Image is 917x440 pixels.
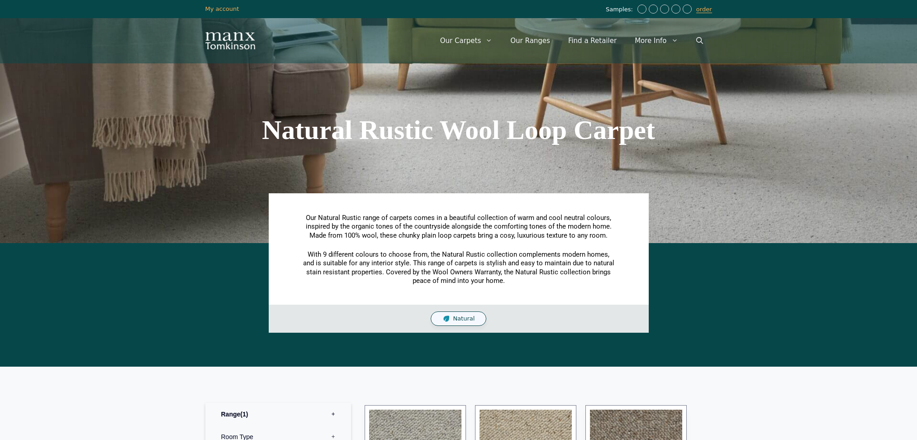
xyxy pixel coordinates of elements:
span: Our Natural Rustic range of carpets comes in a beautiful collection of warm and cool neutral colo... [306,214,612,239]
a: Open Search Bar [687,27,712,54]
a: order [696,6,712,13]
a: More Info [626,27,687,54]
span: With 9 different colours to choose from, the Natural Rustic collection complements modern homes, ... [303,250,614,285]
span: 1 [240,411,248,418]
nav: Primary [431,27,712,54]
a: Our Ranges [501,27,559,54]
span: Natural [453,315,475,323]
a: Our Carpets [431,27,502,54]
img: Manx Tomkinson [205,32,255,49]
label: Range [212,403,344,426]
span: Samples: [606,6,635,14]
a: Find a Retailer [559,27,626,54]
h1: Natural Rustic Wool Loop Carpet [205,116,712,143]
a: My account [205,5,239,12]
